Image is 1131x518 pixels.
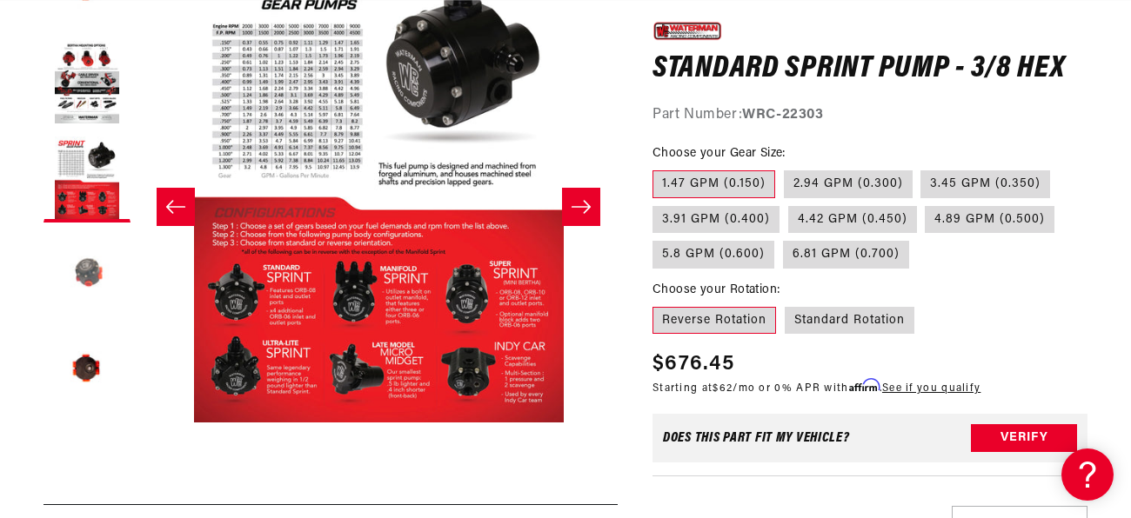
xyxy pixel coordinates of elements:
p: Starting at /mo or 0% APR with . [652,380,980,396]
legend: Choose your Rotation: [652,280,781,298]
label: 2.94 GPM (0.300) [784,170,913,198]
label: 3.91 GPM (0.400) [652,205,780,233]
div: Does This part fit My vehicle? [663,431,850,445]
button: Load image 5 in gallery view [43,327,130,414]
h1: Standard Sprint Pump - 3/8 Hex [652,56,1087,83]
button: Load image 2 in gallery view [43,40,130,127]
label: 6.81 GPM (0.700) [783,241,909,269]
a: See if you qualify - Learn more about Affirm Financing (opens in modal) [882,383,980,394]
label: 1.47 GPM (0.150) [652,170,775,198]
span: Affirm [849,379,880,392]
label: 4.42 GPM (0.450) [788,205,917,233]
label: 5.8 GPM (0.600) [652,241,774,269]
strong: WRC-22303 [742,108,823,122]
div: Part Number: [652,104,1087,127]
label: Standard Rotation [785,306,914,334]
button: Verify [971,424,1077,452]
button: Load image 3 in gallery view [43,136,130,222]
button: Slide right [562,188,600,226]
span: $676.45 [652,349,734,380]
legend: Choose your Gear Size: [652,144,787,163]
label: 3.45 GPM (0.350) [920,170,1050,198]
span: $62 [713,383,733,394]
button: Load image 4 in gallery view [43,231,130,318]
button: Slide left [157,188,195,226]
label: Reverse Rotation [652,306,776,334]
label: 4.89 GPM (0.500) [925,205,1054,233]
